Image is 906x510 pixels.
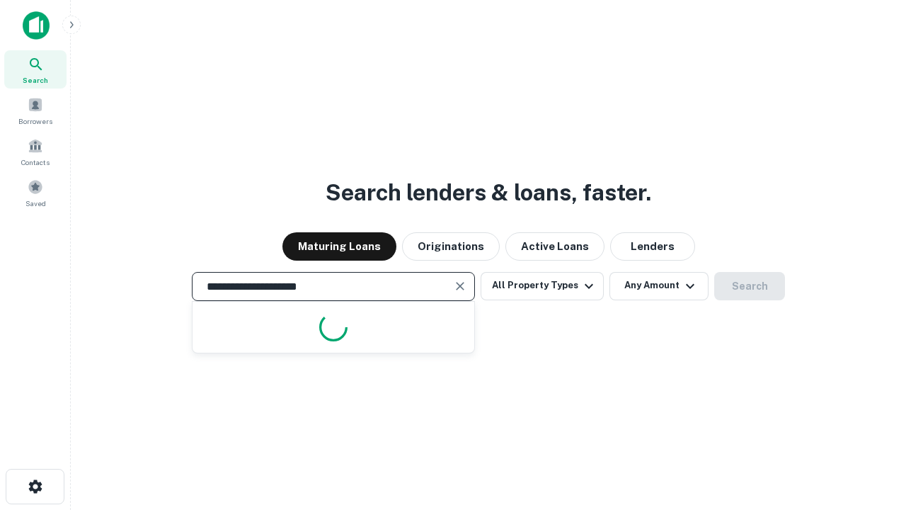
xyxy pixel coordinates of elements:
[18,115,52,127] span: Borrowers
[4,50,67,89] a: Search
[282,232,396,261] button: Maturing Loans
[4,91,67,130] a: Borrowers
[4,174,67,212] a: Saved
[21,157,50,168] span: Contacts
[505,232,604,261] button: Active Loans
[609,272,709,300] button: Any Amount
[450,276,470,296] button: Clear
[402,232,500,261] button: Originations
[610,232,695,261] button: Lenders
[4,132,67,171] a: Contacts
[23,11,50,40] img: capitalize-icon.png
[481,272,604,300] button: All Property Types
[23,74,48,86] span: Search
[25,198,46,209] span: Saved
[326,176,651,210] h3: Search lenders & loans, faster.
[835,397,906,465] iframe: Chat Widget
